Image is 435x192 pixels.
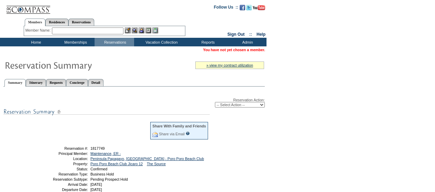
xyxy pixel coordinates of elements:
a: Sign Out [227,32,244,37]
a: Share via Email [159,132,185,136]
img: Reservaton Summary [4,58,142,72]
td: Departure Date: [39,188,88,192]
img: Subscribe to our YouTube Channel [253,5,265,10]
img: b_calculator.gif [152,27,158,33]
td: Reservation #: [39,146,88,150]
a: Requests [46,79,66,86]
span: Confirmed [90,167,107,171]
a: Members [25,19,46,26]
div: Share With Family and Friends [152,124,206,128]
a: Summary [4,79,26,87]
td: Follow Us :: [214,4,238,12]
span: [DATE] [90,188,102,192]
a: Become our fan on Facebook [240,7,245,11]
td: Location: [39,157,88,161]
a: Concierge [66,79,88,86]
td: Admin [227,38,267,46]
a: Subscribe to our YouTube Channel [253,7,265,11]
td: Arrival Date: [39,182,88,187]
a: Reservations [68,19,94,26]
td: Reservations [95,38,134,46]
td: Property: [39,162,88,166]
a: Itinerary [26,79,46,86]
img: Become our fan on Facebook [240,5,245,10]
a: Peninsula Papagayo, [GEOGRAPHIC_DATA] - Poro Poro Beach Club [90,157,204,161]
td: Reservation Type: [39,172,88,176]
td: Reports [187,38,227,46]
span: 1817749 [90,146,105,150]
td: Memberships [55,38,95,46]
a: Poro Poro Beach Club Jicaro 12 [90,162,143,166]
td: Vacation Collection [134,38,187,46]
td: Status: [39,167,88,171]
input: What is this? [186,132,190,135]
a: Residences [45,19,68,26]
a: Follow us on Twitter [246,7,252,11]
div: Reservation Action: [3,98,265,108]
td: Home [15,38,55,46]
a: Detail [88,79,104,86]
img: View [132,27,138,33]
img: Impersonate [139,27,144,33]
span: Pending Prospect Hold [90,177,128,181]
img: Reservations [145,27,151,33]
span: :: [249,32,252,37]
a: Help [257,32,265,37]
a: » view my contract utilization [206,63,253,67]
a: The Source [147,162,166,166]
img: b_edit.gif [125,27,131,33]
td: Reservation Subtype: [39,177,88,181]
div: Member Name: [25,27,52,33]
img: Follow us on Twitter [246,5,252,10]
img: subTtlResSummary.gif [3,108,210,116]
span: Business Hold [90,172,114,176]
td: Principal Member: [39,151,88,156]
span: You have not yet chosen a member. [203,48,265,52]
span: [DATE] [90,182,102,187]
a: Maintenance, ER - [90,151,121,156]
